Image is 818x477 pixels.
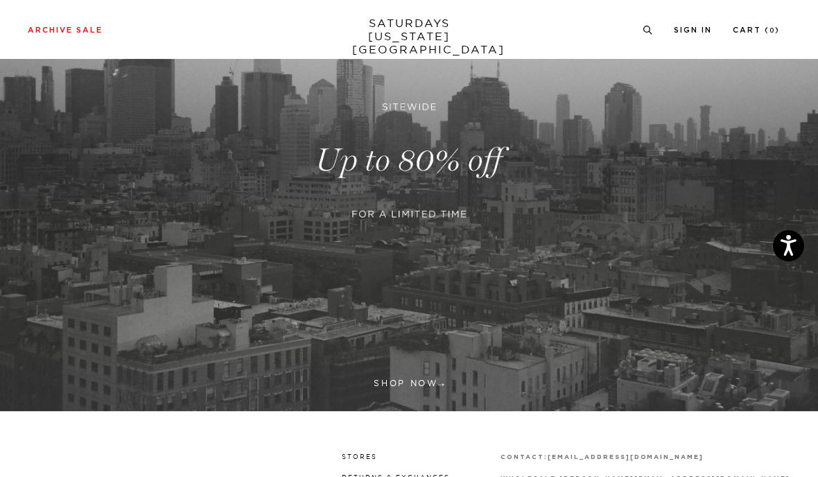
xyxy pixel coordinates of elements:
a: Cart (0) [733,26,780,34]
a: Stores [342,453,377,460]
strong: [EMAIL_ADDRESS][DOMAIN_NAME] [548,454,704,460]
strong: contact: [501,454,548,460]
a: [EMAIL_ADDRESS][DOMAIN_NAME] [548,453,704,460]
a: SATURDAYS[US_STATE][GEOGRAPHIC_DATA] [352,17,467,56]
small: 0 [769,28,775,34]
a: Sign In [674,26,712,34]
a: Archive Sale [28,26,103,34]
